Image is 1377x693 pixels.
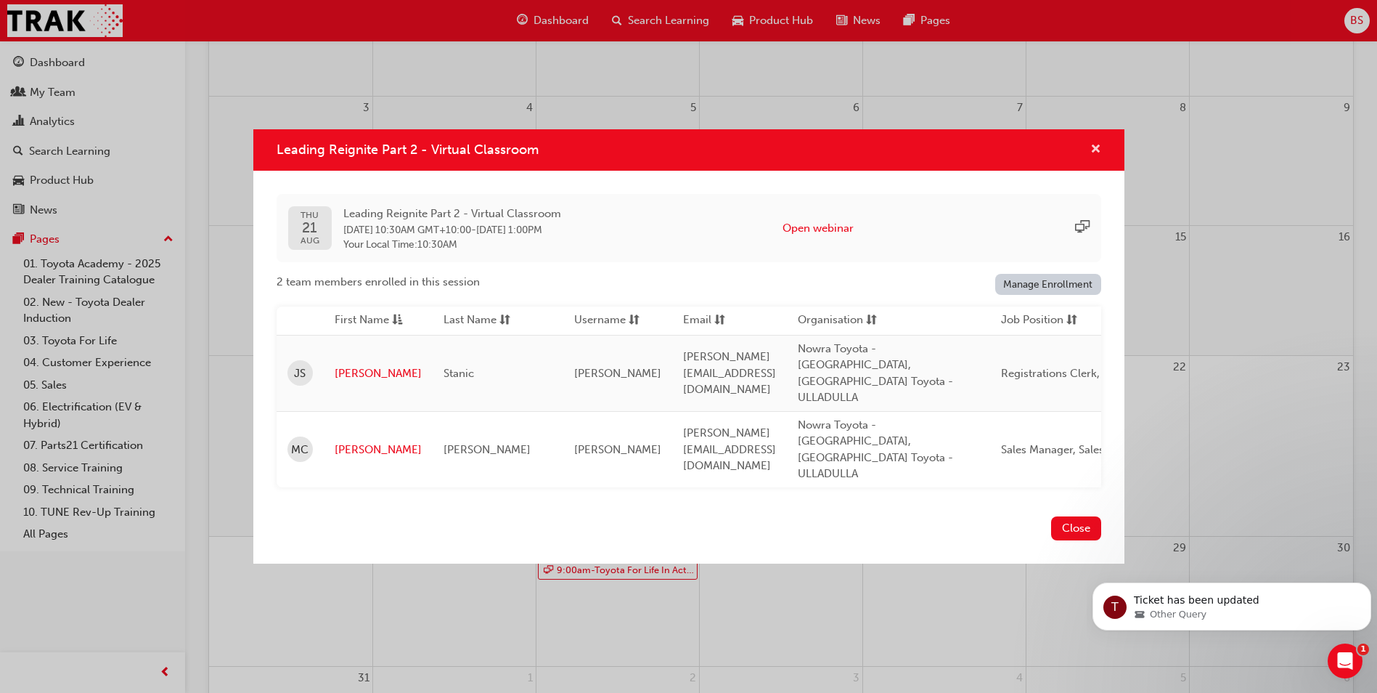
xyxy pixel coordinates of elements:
[1066,312,1077,330] span: sorting-icon
[1001,312,1081,330] button: Job Positionsorting-icon
[277,142,539,158] span: Leading Reignite Part 2 - Virtual Classroom
[392,312,403,330] span: asc-icon
[1328,644,1362,678] iframe: Intercom live chat
[335,312,389,330] span: First Name
[343,206,561,251] div: -
[335,365,422,382] a: [PERSON_NAME]
[574,312,626,330] span: Username
[499,312,510,330] span: sorting-icon
[1001,443,1162,456] span: Sales Manager, Sales Consultant
[1075,220,1090,237] span: sessionType_ONLINE_URL-icon
[714,312,725,330] span: sorting-icon
[335,442,422,458] a: [PERSON_NAME]
[1001,367,1180,380] span: Registrations Clerk, Office Manager
[343,206,561,222] span: Leading Reignite Part 2 - Virtual Classroom
[798,312,878,330] button: Organisationsorting-icon
[866,312,877,330] span: sorting-icon
[1090,144,1101,157] span: cross-icon
[444,367,474,380] span: Stanic
[683,312,763,330] button: Emailsorting-icon
[683,350,776,396] span: [PERSON_NAME][EMAIL_ADDRESS][DOMAIN_NAME]
[476,224,542,236] span: 21 Aug 2025 1:00PM
[1087,552,1377,654] iframe: Intercom notifications message
[277,274,480,291] span: 2 team members enrolled in this session
[1357,644,1369,655] span: 1
[574,443,661,456] span: [PERSON_NAME]
[798,418,953,481] span: Nowra Toyota - [GEOGRAPHIC_DATA], [GEOGRAPHIC_DATA] Toyota - ULLADULLA
[291,442,309,458] span: MC
[574,312,654,330] button: Usernamesorting-icon
[683,312,711,330] span: Email
[783,220,854,237] button: Open webinar
[301,236,319,246] span: AUG
[798,342,953,405] span: Nowra Toyota - [GEOGRAPHIC_DATA], [GEOGRAPHIC_DATA] Toyota - ULLADULLA
[1090,141,1101,159] button: cross-icon
[574,367,661,380] span: [PERSON_NAME]
[683,426,776,472] span: [PERSON_NAME][EMAIL_ADDRESS][DOMAIN_NAME]
[444,443,531,456] span: [PERSON_NAME]
[629,312,640,330] span: sorting-icon
[301,211,319,220] span: THU
[444,312,497,330] span: Last Name
[444,312,523,330] button: Last Namesorting-icon
[335,312,414,330] button: First Nameasc-icon
[343,224,471,236] span: 21 Aug 2025 10:30AM GMT+10:00
[294,365,306,382] span: JS
[798,312,863,330] span: Organisation
[343,238,561,251] span: Your Local Time : 10:30AM
[253,129,1124,564] div: Leading Reignite Part 2 - Virtual Classroom
[995,274,1101,295] a: Manage Enrollment
[1051,516,1101,540] button: Close
[301,220,319,235] span: 21
[1001,312,1063,330] span: Job Position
